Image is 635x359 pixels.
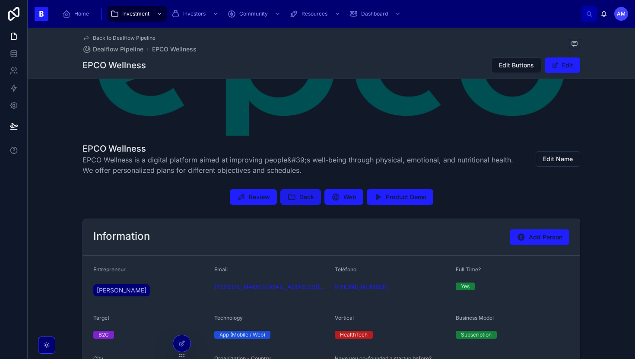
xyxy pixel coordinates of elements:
[499,61,534,70] span: Edit Buttons
[93,266,126,273] span: Entrepreneur
[83,155,515,175] span: EPCO Wellness is a digital platform aimed at improving people&#39;s well-being through physical, ...
[545,57,580,73] button: Edit
[461,331,492,339] div: Subscription
[152,45,197,54] a: EPCO Wellness
[93,284,150,296] a: [PERSON_NAME]
[510,229,569,245] button: Add Person
[529,233,562,241] span: Add Person
[183,10,206,17] span: Investors
[83,143,515,155] h1: EPCO Wellness
[299,193,314,201] span: Deck
[280,189,321,205] button: Deck
[83,59,146,71] h1: EPCO Wellness
[214,315,243,321] span: Technology
[97,286,146,295] span: [PERSON_NAME]
[249,193,270,201] span: Review
[214,266,228,273] span: Email
[335,315,354,321] span: Vertical
[219,331,265,339] div: App (Mobile / Web)
[108,6,167,22] a: Investment
[93,35,156,41] span: Back to Dealflow Pipeline
[93,315,109,321] span: Target
[98,331,109,339] div: B2C
[83,35,156,41] a: Back to Dealflow Pipeline
[543,155,573,163] span: Edit Name
[302,10,327,17] span: Resources
[55,4,581,23] div: scrollable content
[617,10,625,17] span: AM
[335,266,356,273] span: Teléfono
[367,189,433,205] button: Product Demo
[456,266,481,273] span: Full Time?
[35,7,48,21] img: App logo
[287,6,345,22] a: Resources
[456,315,494,321] span: Business Model
[168,6,223,22] a: Investors
[74,10,89,17] span: Home
[492,57,541,73] button: Edit Buttons
[361,10,388,17] span: Dashboard
[335,283,389,291] a: [PHONE_NUMBER]
[346,6,405,22] a: Dashboard
[239,10,268,17] span: Community
[60,6,95,22] a: Home
[324,189,363,205] button: Web
[83,45,143,54] a: Dealflow Pipeline
[93,229,150,243] h2: Information
[340,331,368,339] div: HealthTech
[461,283,470,290] div: Yes
[225,6,285,22] a: Community
[122,10,149,17] span: Investment
[93,45,143,54] span: Dealflow Pipeline
[214,283,328,291] a: [PERSON_NAME][EMAIL_ADDRESS][DOMAIN_NAME]
[343,193,356,201] span: Web
[536,151,580,167] button: Edit Name
[386,193,426,201] span: Product Demo
[230,189,277,205] button: Review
